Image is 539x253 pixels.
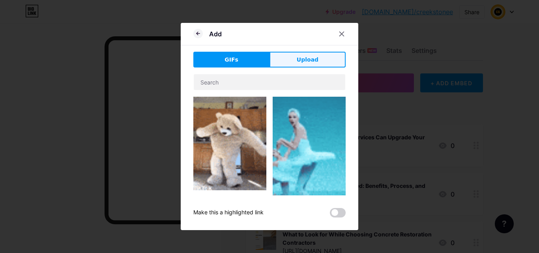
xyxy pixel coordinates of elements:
div: Add [209,29,222,39]
img: Gihpy [273,97,346,223]
img: Gihpy [193,97,266,190]
span: GIFs [225,56,238,64]
button: Upload [269,52,346,67]
span: Upload [297,56,318,64]
input: Search [194,74,345,90]
button: GIFs [193,52,269,67]
div: Make this a highlighted link [193,208,264,217]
